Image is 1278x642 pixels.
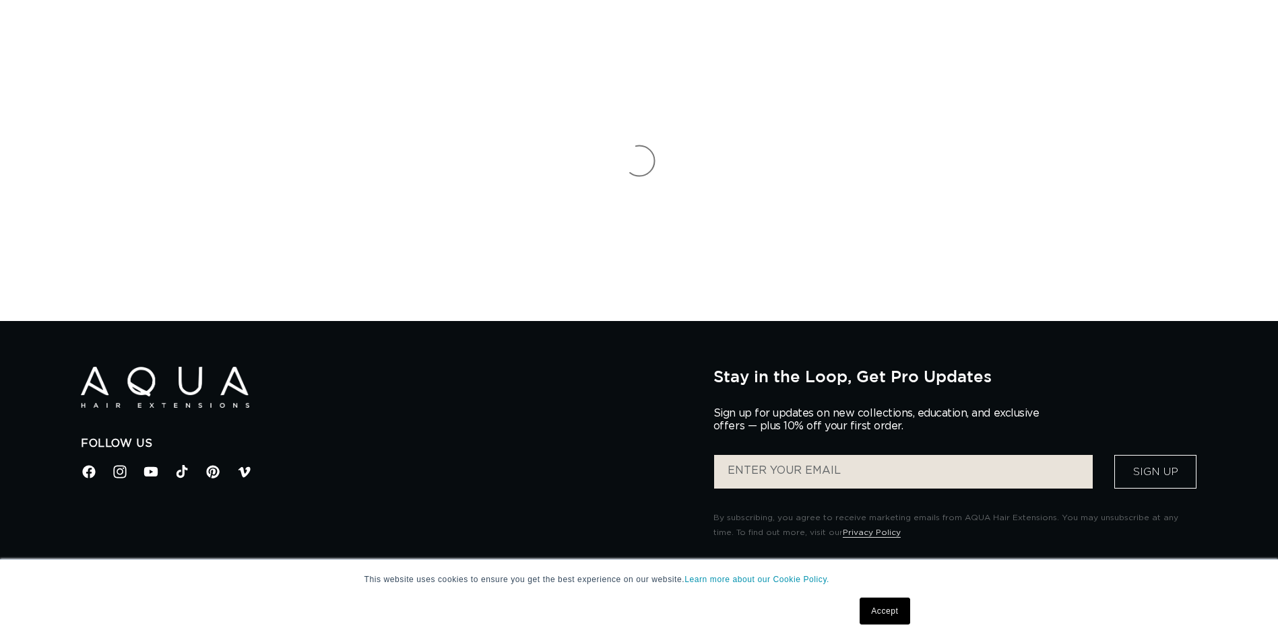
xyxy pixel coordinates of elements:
[713,407,1050,433] p: Sign up for updates on new collections, education, and exclusive offers — plus 10% off your first...
[713,367,1197,386] h2: Stay in the Loop, Get Pro Updates
[714,455,1093,489] input: ENTER YOUR EMAIL
[364,573,914,585] p: This website uses cookies to ensure you get the best experience on our website.
[713,511,1197,540] p: By subscribing, you agree to receive marketing emails from AQUA Hair Extensions. You may unsubscr...
[1114,455,1196,489] button: Sign Up
[81,367,249,408] img: Aqua Hair Extensions
[684,575,829,584] a: Learn more about our Cookie Policy.
[860,598,909,625] a: Accept
[81,437,693,451] h2: Follow Us
[843,528,901,536] a: Privacy Policy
